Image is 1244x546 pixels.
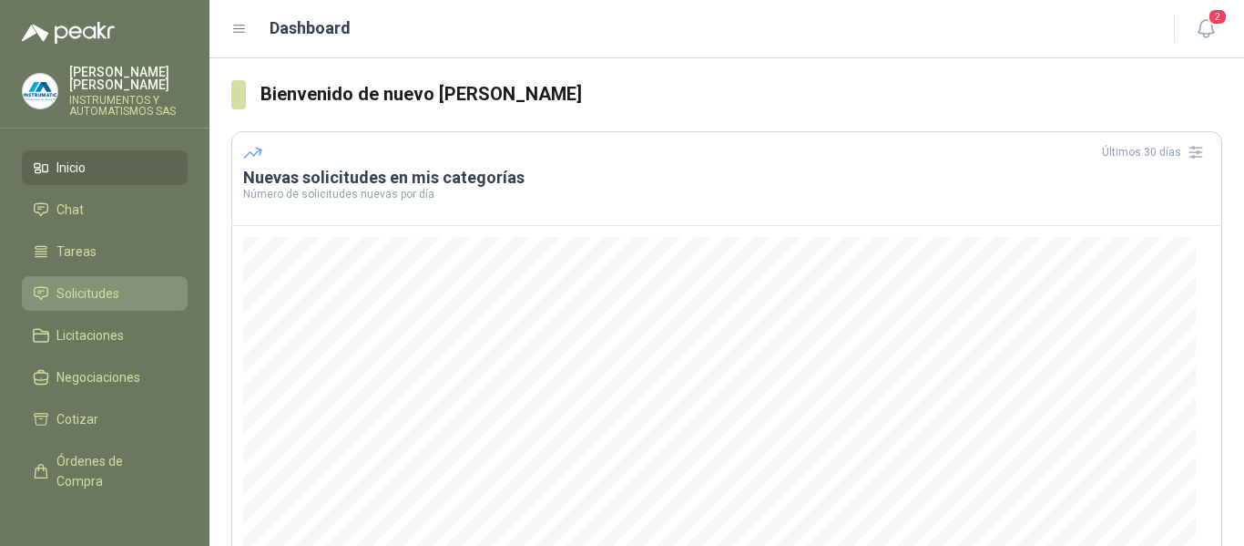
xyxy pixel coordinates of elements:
span: Licitaciones [56,325,124,345]
img: Logo peakr [22,22,115,44]
span: Cotizar [56,409,98,429]
div: Últimos 30 días [1102,138,1210,167]
a: Tareas [22,234,188,269]
h1: Dashboard [270,15,351,41]
p: Número de solicitudes nuevas por día [243,189,1210,200]
span: Negociaciones [56,367,140,387]
span: Tareas [56,242,97,262]
img: Company Logo [23,74,57,108]
p: INSTRUMENTOS Y AUTOMATISMOS SAS [69,95,188,117]
span: Inicio [56,158,86,178]
span: 2 [1208,8,1228,26]
a: Solicitudes [22,276,188,311]
p: [PERSON_NAME] [PERSON_NAME] [69,66,188,91]
a: Chat [22,192,188,227]
button: 2 [1189,13,1222,46]
a: Negociaciones [22,360,188,395]
h3: Bienvenido de nuevo [PERSON_NAME] [260,80,1222,108]
a: Órdenes de Compra [22,444,188,499]
a: Cotizar [22,402,188,437]
span: Solicitudes [56,283,119,304]
span: Órdenes de Compra [56,451,170,491]
a: Licitaciones [22,318,188,353]
h3: Nuevas solicitudes en mis categorías [243,167,1210,189]
a: Inicio [22,150,188,185]
span: Chat [56,200,84,220]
